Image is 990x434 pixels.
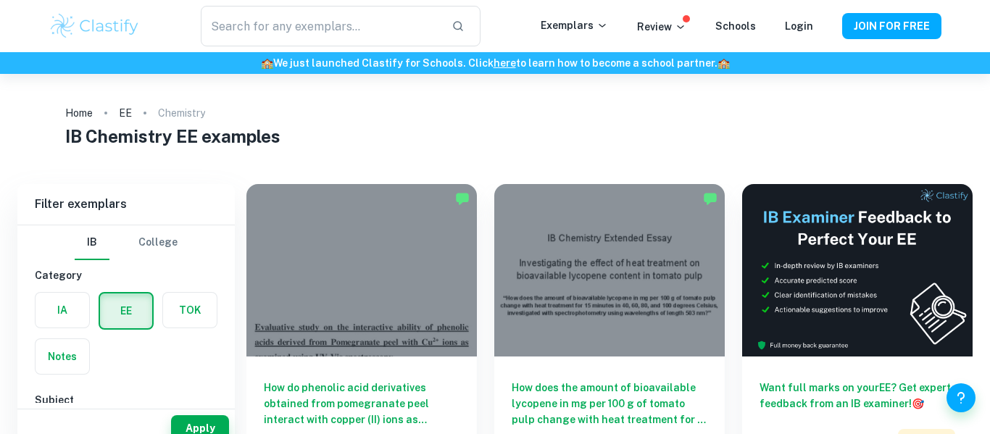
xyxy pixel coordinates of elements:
img: Clastify logo [49,12,141,41]
span: 🎯 [912,398,924,409]
h6: How does the amount of bioavailable lycopene in mg per 100 g of tomato pulp change with heat trea... [512,380,707,427]
p: Chemistry [158,105,205,121]
span: 🏫 [261,57,273,69]
input: Search for any exemplars... [201,6,440,46]
img: Marked [703,191,717,206]
button: JOIN FOR FREE [842,13,941,39]
h6: Category [35,267,217,283]
div: Filter type choice [75,225,178,260]
button: College [138,225,178,260]
p: Exemplars [541,17,608,33]
button: Notes [36,339,89,374]
button: TOK [163,293,217,327]
h6: Subject [35,392,217,408]
button: IA [36,293,89,327]
h6: How do phenolic acid derivatives obtained from pomegranate peel interact with copper (II) ions as... [264,380,459,427]
button: IB [75,225,109,260]
h6: We just launched Clastify for Schools. Click to learn how to become a school partner. [3,55,987,71]
a: Schools [715,20,756,32]
p: Review [637,19,686,35]
h6: Filter exemplars [17,184,235,225]
h6: Want full marks on your EE ? Get expert feedback from an IB examiner! [760,380,955,412]
a: EE [119,103,132,123]
img: Marked [455,191,470,206]
button: EE [100,293,152,328]
a: here [494,57,516,69]
a: Login [785,20,813,32]
img: Thumbnail [742,184,973,356]
button: Help and Feedback [947,383,976,412]
span: 🏫 [717,57,730,69]
h1: IB Chemistry EE examples [65,123,925,149]
a: Home [65,103,93,123]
